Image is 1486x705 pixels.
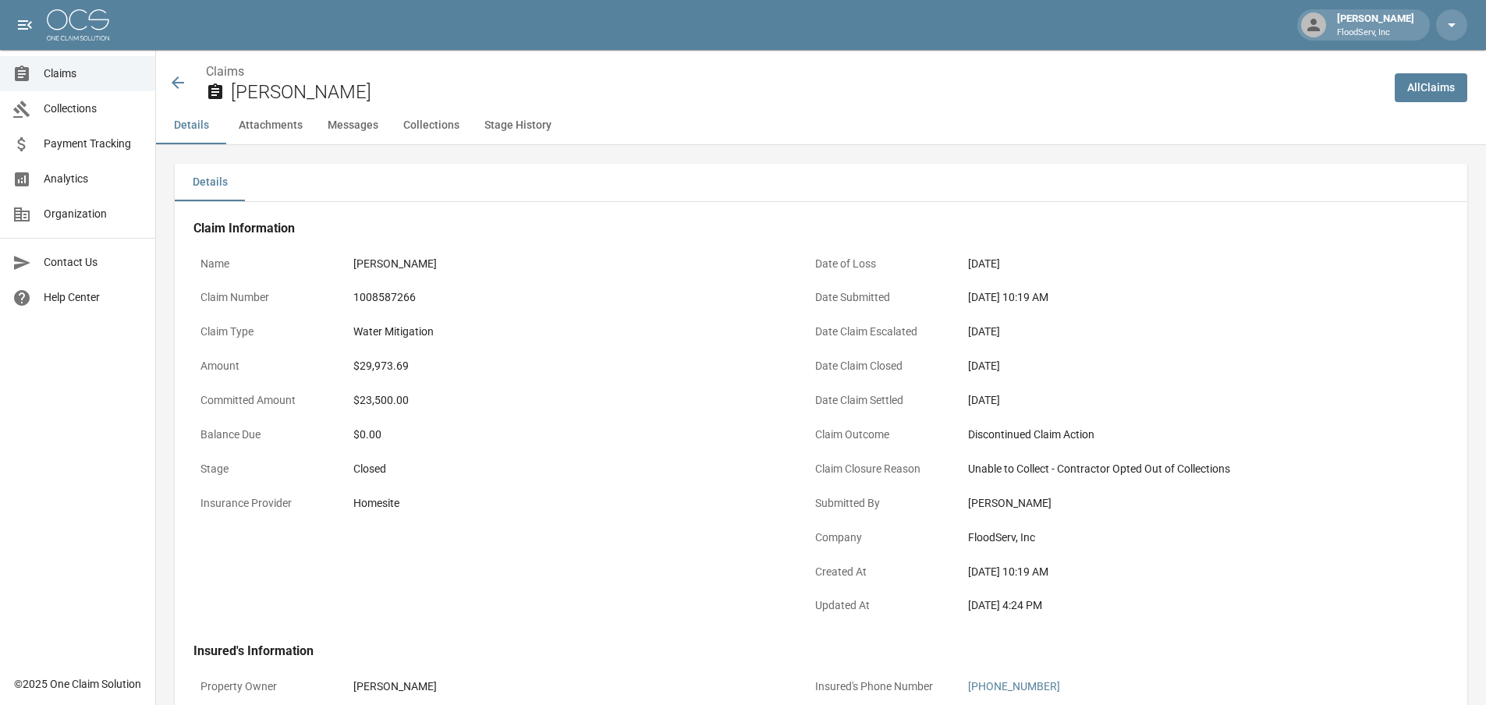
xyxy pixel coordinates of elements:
div: [DATE] 10:19 AM [968,564,1397,580]
button: Details [175,164,245,201]
button: Collections [391,107,472,144]
a: Claims [206,64,244,79]
p: Claim Number [193,282,334,313]
h4: Insured's Information [193,643,1404,659]
span: Analytics [44,171,143,187]
p: Date Submitted [808,282,949,313]
p: Date Claim Settled [808,385,949,416]
div: anchor tabs [156,107,1486,144]
p: FloodServ, Inc [1337,27,1414,40]
p: Date Claim Closed [808,351,949,381]
span: Organization [44,206,143,222]
div: [DATE] [968,392,1397,409]
div: [PERSON_NAME] [1331,11,1420,39]
div: [DATE] [968,324,1397,340]
div: Homesite [353,495,782,512]
p: Submitted By [808,488,949,519]
div: Water Mitigation [353,324,782,340]
div: © 2025 One Claim Solution [14,676,141,692]
div: [DATE] 4:24 PM [968,597,1397,614]
p: Date Claim Escalated [808,317,949,347]
p: Insurance Provider [193,488,334,519]
p: Name [193,249,334,279]
p: Stage [193,454,334,484]
div: Closed [353,461,782,477]
h4: Claim Information [193,221,1404,236]
div: $0.00 [353,427,782,443]
a: AllClaims [1395,73,1467,102]
button: Stage History [472,107,564,144]
div: Discontinued Claim Action [968,427,1397,443]
div: $29,973.69 [353,358,782,374]
div: [DATE] [968,256,1397,272]
span: Collections [44,101,143,117]
a: [PHONE_NUMBER] [968,680,1060,693]
div: [PERSON_NAME] [353,678,782,695]
button: Attachments [226,107,315,144]
p: Insured's Phone Number [808,671,949,702]
div: Unable to Collect - Contractor Opted Out of Collections [968,461,1397,477]
h2: [PERSON_NAME] [231,81,1382,104]
p: Updated At [808,590,949,621]
img: ocs-logo-white-transparent.png [47,9,109,41]
p: Amount [193,351,334,381]
p: Property Owner [193,671,334,702]
div: [PERSON_NAME] [968,495,1397,512]
span: Contact Us [44,254,143,271]
div: [DATE] [968,358,1397,374]
p: Date of Loss [808,249,949,279]
button: Details [156,107,226,144]
div: [DATE] 10:19 AM [968,289,1397,306]
div: 1008587266 [353,289,782,306]
p: Balance Due [193,420,334,450]
div: details tabs [175,164,1467,201]
span: Payment Tracking [44,136,143,152]
p: Claim Type [193,317,334,347]
button: Messages [315,107,391,144]
span: Claims [44,66,143,82]
div: $23,500.00 [353,392,782,409]
nav: breadcrumb [206,62,1382,81]
button: open drawer [9,9,41,41]
div: FloodServ, Inc [968,530,1397,546]
p: Claim Closure Reason [808,454,949,484]
p: Company [808,523,949,553]
p: Claim Outcome [808,420,949,450]
p: Created At [808,557,949,587]
div: [PERSON_NAME] [353,256,782,272]
span: Help Center [44,289,143,306]
p: Committed Amount [193,385,334,416]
